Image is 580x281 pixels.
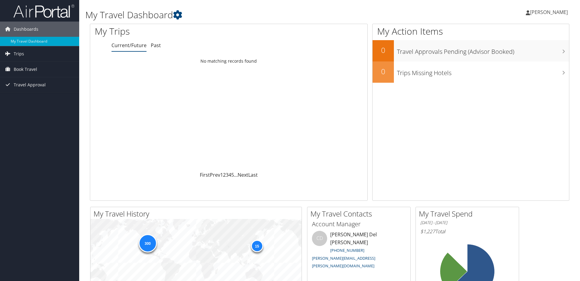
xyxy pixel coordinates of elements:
a: 1 [220,172,223,178]
h2: 0 [373,66,394,77]
span: Travel Approval [14,77,46,92]
span: Dashboards [14,22,38,37]
a: Past [151,42,161,49]
h6: [DATE] - [DATE] [420,220,514,226]
h2: My Travel Contacts [310,209,410,219]
a: 2 [223,172,226,178]
h3: Travel Approvals Pending (Advisor Booked) [397,44,569,56]
div: 300 [138,234,157,252]
span: [PERSON_NAME] [530,9,568,16]
h3: Account Manager [312,220,406,228]
a: 0Trips Missing Hotels [373,61,569,83]
a: Current/Future [111,42,147,49]
img: airportal-logo.png [13,4,74,18]
h2: My Travel Spend [419,209,519,219]
h3: Trips Missing Hotels [397,66,569,77]
a: [PERSON_NAME] [526,3,574,21]
h1: My Trips [95,25,247,38]
a: First [200,172,210,178]
h1: My Action Items [373,25,569,38]
h1: My Travel Dashboard [85,9,411,21]
a: 4 [228,172,231,178]
a: 0Travel Approvals Pending (Advisor Booked) [373,40,569,61]
a: [PHONE_NUMBER] [330,248,364,253]
a: Prev [210,172,220,178]
a: 5 [231,172,234,178]
h2: 0 [373,45,394,55]
a: [PERSON_NAME][EMAIL_ADDRESS][PERSON_NAME][DOMAIN_NAME] [312,255,375,269]
div: CD [312,231,327,246]
h6: Total [420,228,514,235]
a: Last [248,172,258,178]
li: [PERSON_NAME] Del [PERSON_NAME] [309,231,409,271]
a: 3 [226,172,228,178]
div: 15 [251,240,263,252]
td: No matching records found [90,56,367,67]
a: Next [238,172,248,178]
span: Book Travel [14,62,37,77]
h2: My Travel History [94,209,302,219]
span: Trips [14,46,24,61]
span: $1,227 [420,228,435,235]
span: … [234,172,238,178]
